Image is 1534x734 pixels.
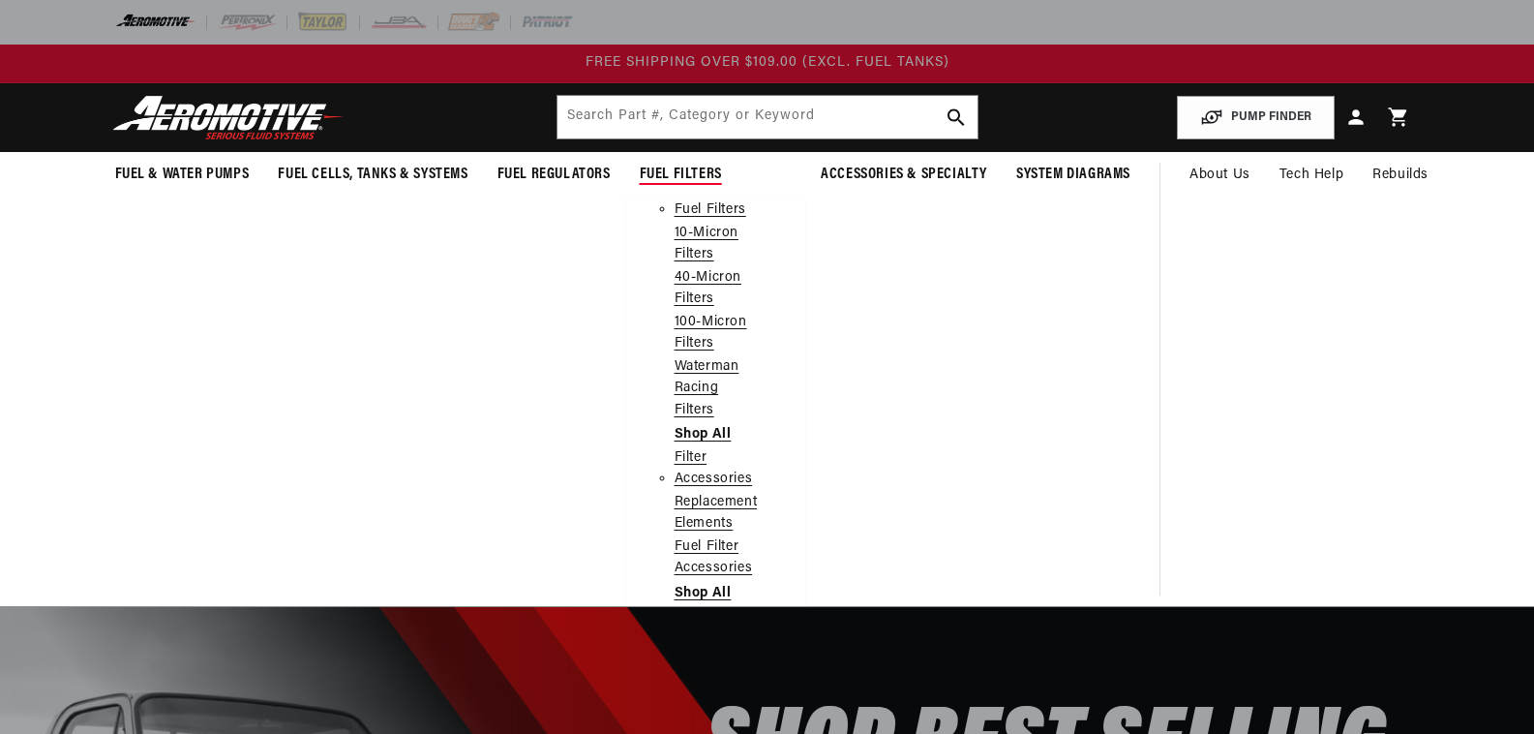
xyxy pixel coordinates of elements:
[675,312,758,355] a: 100-Micron Filters
[821,165,987,185] span: Accessories & Specialty
[675,223,758,266] a: 10-Micron Filters
[1189,168,1250,182] span: About Us
[586,55,949,70] span: FREE SHIPPING OVER $109.00 (EXCL. FUEL TANKS)
[806,152,1002,198] summary: Accessories & Specialty
[1265,152,1358,199] summary: Tech Help
[675,583,732,604] a: Shop All
[640,165,722,185] span: Fuel Filters
[1016,165,1130,185] span: System Diagrams
[557,96,978,138] input: Search by Part Number, Category or Keyword
[101,152,264,198] summary: Fuel & Water Pumps
[1279,165,1343,186] span: Tech Help
[1175,152,1265,199] a: About Us
[675,267,758,311] a: 40-Micron Filters
[1358,152,1443,199] summary: Rebuilds
[675,199,746,221] a: Fuel Filters
[935,96,978,138] button: search button
[1177,96,1335,139] button: PUMP FINDER
[483,152,625,198] summary: Fuel Regulators
[675,424,732,445] a: Shop All
[675,447,758,491] a: Filter Accessories
[278,165,467,185] span: Fuel Cells, Tanks & Systems
[1002,152,1145,198] summary: System Diagrams
[1372,165,1429,186] span: Rebuilds
[675,492,758,535] a: Replacement Elements
[115,165,250,185] span: Fuel & Water Pumps
[625,152,807,198] summary: Fuel Filters
[675,536,758,580] a: Fuel Filter Accessories
[107,95,349,140] img: Aeromotive
[675,356,758,421] a: Waterman Racing Filters
[497,165,611,185] span: Fuel Regulators
[263,152,482,198] summary: Fuel Cells, Tanks & Systems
